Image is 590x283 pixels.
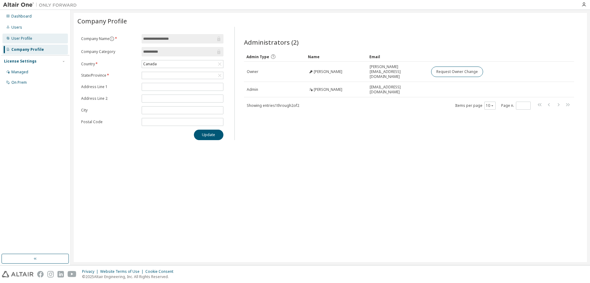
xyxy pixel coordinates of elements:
img: linkedin.svg [57,271,64,277]
div: Website Terms of Use [100,269,145,274]
img: youtube.svg [68,271,77,277]
span: Admin [247,87,258,92]
div: Canada [142,60,223,68]
label: Postal Code [81,119,138,124]
span: [EMAIL_ADDRESS][DOMAIN_NAME] [370,85,426,95]
span: Admin Type [246,54,269,59]
span: [PERSON_NAME] [314,87,342,92]
button: 10 [486,103,494,108]
div: Privacy [82,269,100,274]
button: Request Owner Change [431,67,483,77]
img: facebook.svg [37,271,44,277]
span: Company Profile [77,17,127,25]
div: Name [308,52,364,62]
span: Owner [247,69,258,74]
img: instagram.svg [47,271,54,277]
label: Company Category [81,49,138,54]
label: Company Name [81,36,138,41]
div: Email [369,52,426,62]
button: information [109,36,114,41]
img: altair_logo.svg [2,271,33,277]
div: Dashboard [11,14,32,19]
span: Items per page [455,102,496,110]
div: Users [11,25,22,30]
div: On Prem [11,80,27,85]
span: Page n. [501,102,531,110]
button: Update [194,130,223,140]
img: Altair One [3,2,80,8]
label: Address Line 1 [81,84,138,89]
label: City [81,108,138,113]
div: Managed [11,70,28,75]
div: User Profile [11,36,32,41]
span: Administrators (2) [244,38,299,46]
div: Canada [142,61,158,67]
span: [PERSON_NAME][EMAIL_ADDRESS][DOMAIN_NAME] [370,64,426,79]
label: Country [81,62,138,67]
div: Cookie Consent [145,269,177,274]
div: Company Profile [11,47,44,52]
label: Address Line 2 [81,96,138,101]
p: © 2025 Altair Engineering, Inc. All Rights Reserved. [82,274,177,279]
span: [PERSON_NAME] [314,69,342,74]
div: License Settings [4,59,37,64]
span: Showing entries 1 through 2 of 2 [247,103,299,108]
label: State/Province [81,73,138,78]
